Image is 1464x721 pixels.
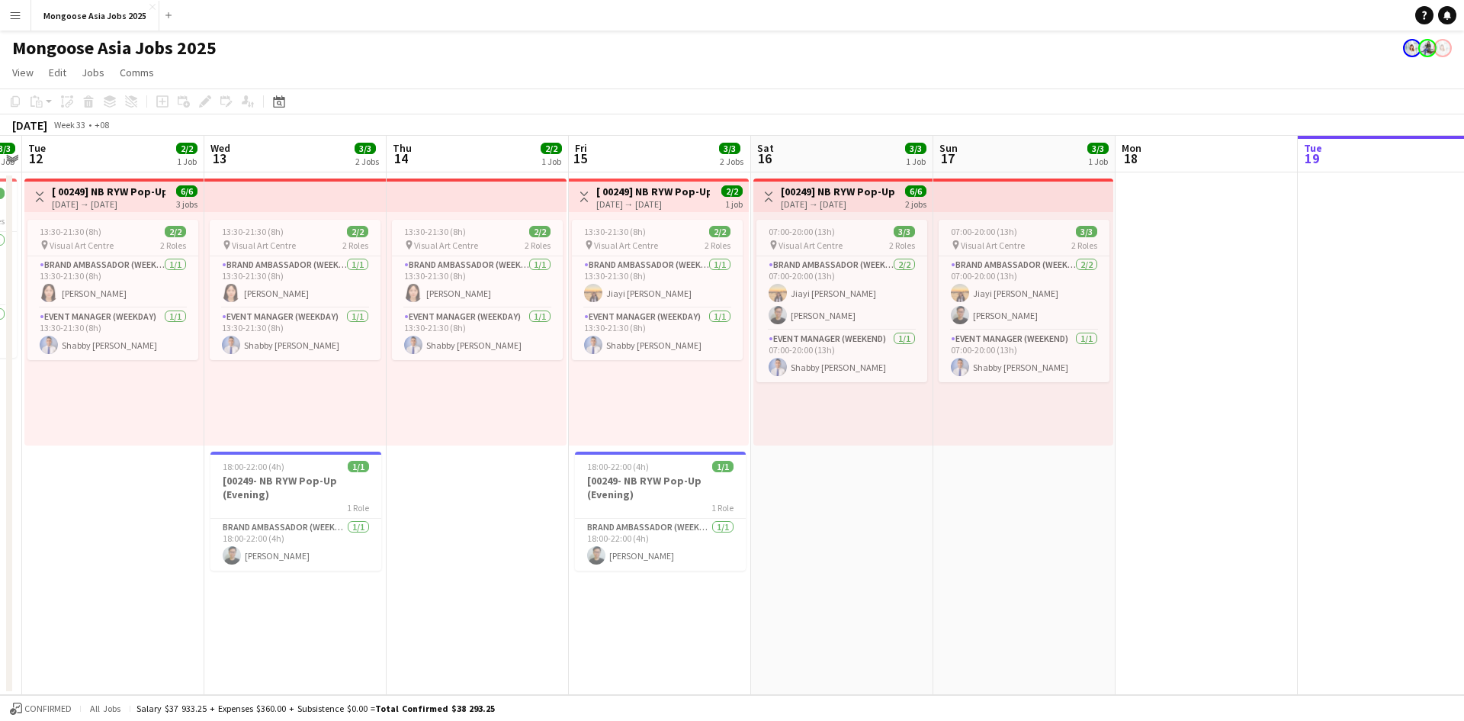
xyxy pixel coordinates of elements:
[50,119,88,130] span: Week 33
[210,256,380,308] app-card-role: Brand Ambassador (weekday)1/113:30-21:30 (8h)[PERSON_NAME]
[24,703,72,714] span: Confirmed
[939,256,1109,330] app-card-role: Brand Ambassador (weekend)2/207:00-20:00 (13h)Jiayi [PERSON_NAME][PERSON_NAME]
[894,226,915,237] span: 3/3
[82,66,104,79] span: Jobs
[414,240,478,251] span: Visual Art Centre
[1433,39,1452,57] app-user-avatar: Noelle Oh
[1304,141,1322,155] span: Tue
[905,197,926,210] div: 2 jobs
[575,141,587,155] span: Fri
[375,703,495,714] span: Total Confirmed $38 293.25
[136,703,495,714] div: Salary $37 933.25 + Expenses $360.00 + Subsistence $0.00 =
[26,150,46,167] span: 12
[937,150,958,167] span: 17
[28,141,46,155] span: Tue
[160,240,186,251] span: 2 Roles
[756,256,927,330] app-card-role: Brand Ambassador (weekend)2/207:00-20:00 (13h)Jiayi [PERSON_NAME][PERSON_NAME]
[40,226,101,237] span: 13:30-21:30 (8h)
[769,226,835,237] span: 07:00-20:00 (13h)
[12,117,47,133] div: [DATE]
[210,452,381,571] app-job-card: 18:00-22:00 (4h)1/1[00249- NB RYW Pop-Up (Evening)1 RoleBrand Ambassador (weekday)1/118:00-22:00 ...
[95,119,109,130] div: +08
[176,143,197,154] span: 2/2
[961,240,1025,251] span: Visual Art Centre
[572,308,743,360] app-card-role: Event Manager (weekday)1/113:30-21:30 (8h)Shabby [PERSON_NAME]
[210,141,230,155] span: Wed
[210,308,380,360] app-card-role: Event Manager (weekday)1/113:30-21:30 (8h)Shabby [PERSON_NAME]
[541,143,562,154] span: 2/2
[43,63,72,82] a: Edit
[31,1,159,31] button: Mongoose Asia Jobs 2025
[905,143,926,154] span: 3/3
[596,185,710,198] h3: [ 00249] NB RYW Pop-Up
[755,150,774,167] span: 16
[114,63,160,82] a: Comms
[584,226,646,237] span: 13:30-21:30 (8h)
[12,66,34,79] span: View
[711,502,734,513] span: 1 Role
[1302,150,1322,167] span: 19
[347,226,368,237] span: 2/2
[781,198,894,210] div: [DATE] → [DATE]
[208,150,230,167] span: 13
[355,143,376,154] span: 3/3
[725,197,743,210] div: 1 job
[951,226,1017,237] span: 07:00-20:00 (13h)
[781,185,894,198] h3: [00249] NB RYW Pop-Up
[1418,39,1437,57] app-user-avatar: Kristie Rodrigues
[720,156,743,167] div: 2 Jobs
[572,256,743,308] app-card-role: Brand Ambassador (weekday)1/113:30-21:30 (8h)Jiayi [PERSON_NAME]
[222,226,284,237] span: 13:30-21:30 (8h)
[709,226,730,237] span: 2/2
[392,220,563,360] app-job-card: 13:30-21:30 (8h)2/2 Visual Art Centre2 RolesBrand Ambassador (weekday)1/113:30-21:30 (8h)[PERSON_...
[390,150,412,167] span: 14
[756,330,927,382] app-card-role: Event Manager (weekend)1/107:00-20:00 (13h)Shabby [PERSON_NAME]
[27,308,198,360] app-card-role: Event Manager (weekday)1/113:30-21:30 (8h)Shabby [PERSON_NAME]
[529,226,551,237] span: 2/2
[210,474,381,501] h3: [00249- NB RYW Pop-Up (Evening)
[165,226,186,237] span: 2/2
[596,198,710,210] div: [DATE] → [DATE]
[404,226,466,237] span: 13:30-21:30 (8h)
[52,185,165,198] h3: [ 00249] NB RYW Pop-Up
[705,240,730,251] span: 2 Roles
[393,141,412,155] span: Thu
[889,240,915,251] span: 2 Roles
[572,220,743,360] app-job-card: 13:30-21:30 (8h)2/2 Visual Art Centre2 RolesBrand Ambassador (weekday)1/113:30-21:30 (8h)Jiayi [P...
[1088,156,1108,167] div: 1 Job
[177,156,197,167] div: 1 Job
[176,185,197,197] span: 6/6
[232,240,296,251] span: Visual Art Centre
[719,143,740,154] span: 3/3
[347,502,369,513] span: 1 Role
[575,474,746,501] h3: [00249- NB RYW Pop-Up (Evening)
[12,37,217,60] h1: Mongoose Asia Jobs 2025
[8,700,74,717] button: Confirmed
[52,198,165,210] div: [DATE] → [DATE]
[587,461,649,472] span: 18:00-22:00 (4h)
[721,185,743,197] span: 2/2
[575,519,746,571] app-card-role: Brand Ambassador (weekday)1/118:00-22:00 (4h)[PERSON_NAME]
[6,63,40,82] a: View
[75,63,111,82] a: Jobs
[27,220,198,360] app-job-card: 13:30-21:30 (8h)2/2 Visual Art Centre2 RolesBrand Ambassador (weekday)1/113:30-21:30 (8h)[PERSON_...
[573,150,587,167] span: 15
[575,452,746,571] app-job-card: 18:00-22:00 (4h)1/1[00249- NB RYW Pop-Up (Evening)1 RoleBrand Ambassador (weekday)1/118:00-22:00 ...
[541,156,561,167] div: 1 Job
[355,156,379,167] div: 2 Jobs
[210,519,381,571] app-card-role: Brand Ambassador (weekday)1/118:00-22:00 (4h)[PERSON_NAME]
[210,220,380,360] app-job-card: 13:30-21:30 (8h)2/2 Visual Art Centre2 RolesBrand Ambassador (weekday)1/113:30-21:30 (8h)[PERSON_...
[779,240,843,251] span: Visual Art Centre
[712,461,734,472] span: 1/1
[1071,240,1097,251] span: 2 Roles
[87,703,124,714] span: All jobs
[525,240,551,251] span: 2 Roles
[1119,150,1141,167] span: 18
[1076,226,1097,237] span: 3/3
[756,220,927,382] app-job-card: 07:00-20:00 (13h)3/3 Visual Art Centre2 RolesBrand Ambassador (weekend)2/207:00-20:00 (13h)Jiayi ...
